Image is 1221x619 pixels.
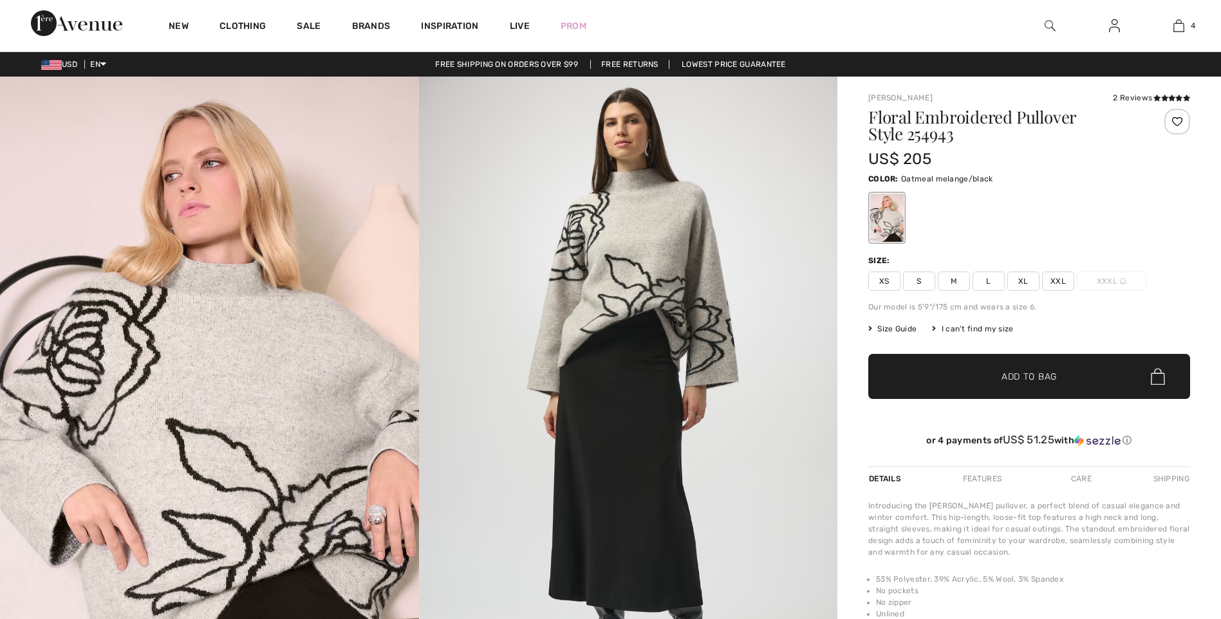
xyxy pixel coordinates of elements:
[1150,467,1190,490] div: Shipping
[421,21,478,34] span: Inspiration
[590,60,669,69] a: Free Returns
[1045,18,1056,33] img: search the website
[1042,272,1074,291] span: XXL
[868,434,1190,447] div: or 4 payments of with
[1003,433,1054,446] span: US$ 51.25
[425,60,588,69] a: Free shipping on orders over $99
[1060,467,1103,490] div: Care
[1113,92,1190,104] div: 2 Reviews
[868,301,1190,313] div: Our model is 5'9"/175 cm and wears a size 6.
[868,174,899,183] span: Color:
[876,596,1190,608] li: No zipper
[31,10,122,36] img: 1ère Avenue
[868,500,1190,558] div: Introducing the [PERSON_NAME] pullover, a perfect blend of casual elegance and winter comfort. Th...
[1074,435,1121,447] img: Sezzle
[868,272,900,291] span: XS
[952,467,1012,490] div: Features
[90,60,106,69] span: EN
[1002,370,1057,383] span: Add to Bag
[1147,18,1210,33] a: 4
[1109,18,1120,33] img: My Info
[938,272,970,291] span: M
[41,60,82,69] span: USD
[352,21,391,34] a: Brands
[41,60,62,70] img: US Dollar
[868,434,1190,451] div: or 4 payments ofUS$ 51.25withSezzle Click to learn more about Sezzle
[1077,272,1146,291] span: XXXL
[1099,18,1130,34] a: Sign In
[870,194,904,242] div: Oatmeal melange/black
[1173,18,1184,33] img: My Bag
[868,323,917,335] span: Size Guide
[1191,20,1195,32] span: 4
[1120,278,1126,284] img: ring-m.svg
[868,354,1190,399] button: Add to Bag
[561,19,586,33] a: Prom
[297,21,321,34] a: Sale
[1151,368,1165,385] img: Bag.svg
[903,272,935,291] span: S
[973,272,1005,291] span: L
[868,150,931,168] span: US$ 205
[901,174,993,183] span: Oatmeal melange/black
[671,60,796,69] a: Lowest Price Guarantee
[1007,272,1039,291] span: XL
[932,323,1013,335] div: I can't find my size
[219,21,266,34] a: Clothing
[876,585,1190,596] li: No pockets
[868,109,1137,142] h1: Floral Embroidered Pullover Style 254943
[868,255,893,266] div: Size:
[169,21,189,34] a: New
[876,573,1190,585] li: 53% Polyester, 39% Acrylic, 5% Wool, 3% Spandex
[510,19,530,33] a: Live
[868,93,933,102] a: [PERSON_NAME]
[868,467,904,490] div: Details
